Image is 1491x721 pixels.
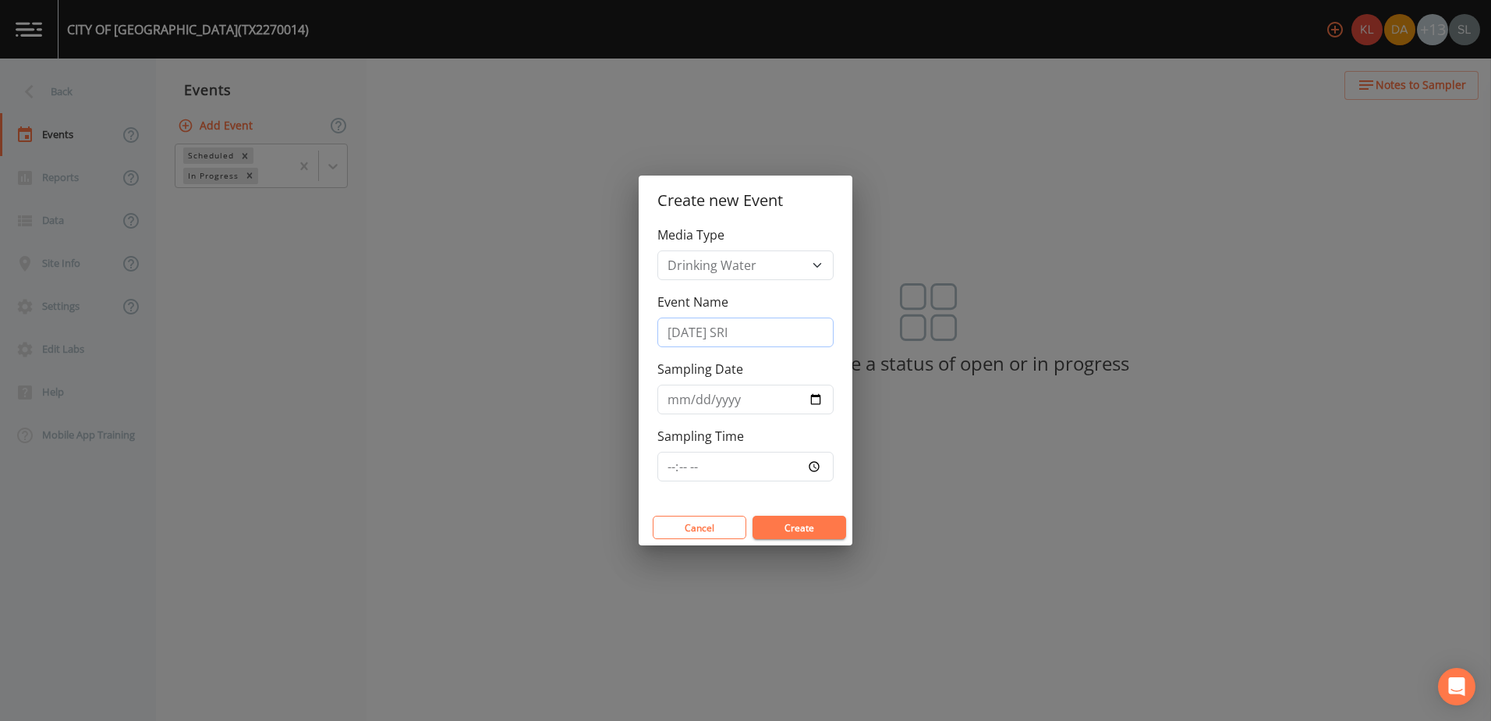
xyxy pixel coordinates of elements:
div: Open Intercom Messenger [1438,668,1475,705]
button: Cancel [653,516,746,539]
label: Sampling Time [657,427,744,446]
label: Media Type [657,226,724,244]
h2: Create new Event [639,176,852,226]
button: Create [753,516,846,539]
label: Sampling Date [657,360,743,378]
label: Event Name [657,293,728,311]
